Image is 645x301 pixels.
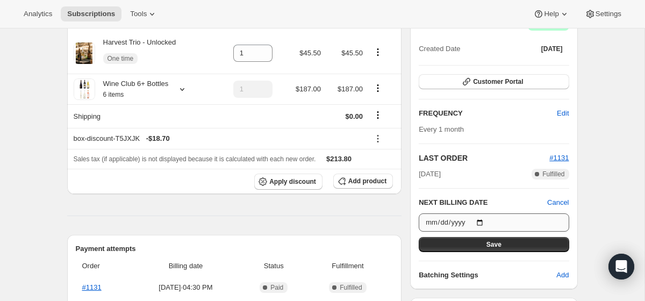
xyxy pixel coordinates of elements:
[74,155,316,163] span: Sales tax (if applicable) is not displayed because it is calculated with each new order.
[369,109,386,121] button: Shipping actions
[270,283,283,292] span: Paid
[333,174,393,189] button: Add product
[296,85,321,93] span: $187.00
[254,174,322,190] button: Apply discount
[74,133,363,144] div: box-discount-T5JXJK
[419,74,569,89] button: Customer Portal
[419,125,464,133] span: Every 1 month
[549,154,569,162] a: #1131
[82,283,102,291] a: #1131
[547,197,569,208] button: Cancel
[549,153,569,163] button: #1131
[24,10,52,18] span: Analytics
[95,78,169,100] div: Wine Club 6+ Bottles
[369,82,386,94] button: Product actions
[76,254,130,278] th: Order
[341,49,363,57] span: $45.50
[67,104,216,128] th: Shipping
[544,10,558,18] span: Help
[419,153,549,163] h2: LAST ORDER
[550,267,575,284] button: Add
[419,44,460,54] span: Created Date
[124,6,164,21] button: Tools
[269,177,316,186] span: Apply discount
[61,6,121,21] button: Subscriptions
[338,85,363,93] span: $187.00
[535,41,569,56] button: [DATE]
[419,108,557,119] h2: FREQUENCY
[133,261,239,271] span: Billing date
[146,133,170,144] span: - $18.70
[419,197,547,208] h2: NEXT BILLING DATE
[133,282,239,293] span: [DATE] · 04:30 PM
[578,6,628,21] button: Settings
[107,54,134,63] span: One time
[67,10,115,18] span: Subscriptions
[340,283,362,292] span: Fulfilled
[130,10,147,18] span: Tools
[557,108,569,119] span: Edit
[369,46,386,58] button: Product actions
[542,170,564,178] span: Fulfilled
[419,270,556,281] h6: Batching Settings
[527,6,576,21] button: Help
[103,91,124,98] small: 6 items
[309,261,386,271] span: Fulfillment
[348,177,386,185] span: Add product
[541,45,563,53] span: [DATE]
[345,112,363,120] span: $0.00
[556,270,569,281] span: Add
[326,155,352,163] span: $213.80
[76,243,393,254] h2: Payment attempts
[95,37,176,69] div: Harvest Trio - Unlocked
[596,10,621,18] span: Settings
[608,254,634,279] div: Open Intercom Messenger
[419,169,441,180] span: [DATE]
[299,49,321,57] span: $45.50
[550,105,575,122] button: Edit
[486,240,501,249] span: Save
[245,261,303,271] span: Status
[17,6,59,21] button: Analytics
[473,77,523,86] span: Customer Portal
[419,237,569,252] button: Save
